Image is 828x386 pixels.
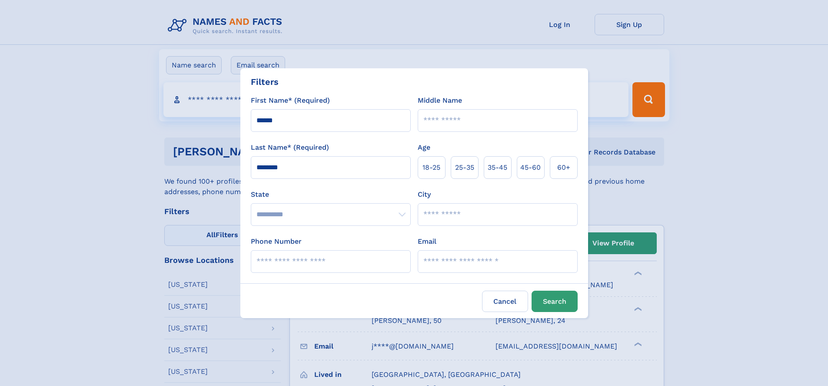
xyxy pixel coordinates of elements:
[251,75,279,88] div: Filters
[557,162,570,173] span: 60+
[251,95,330,106] label: First Name* (Required)
[418,189,431,200] label: City
[488,162,507,173] span: 35‑45
[532,291,578,312] button: Search
[418,95,462,106] label: Middle Name
[418,142,430,153] label: Age
[251,142,329,153] label: Last Name* (Required)
[455,162,474,173] span: 25‑35
[251,189,411,200] label: State
[418,236,436,247] label: Email
[520,162,541,173] span: 45‑60
[422,162,440,173] span: 18‑25
[482,291,528,312] label: Cancel
[251,236,302,247] label: Phone Number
